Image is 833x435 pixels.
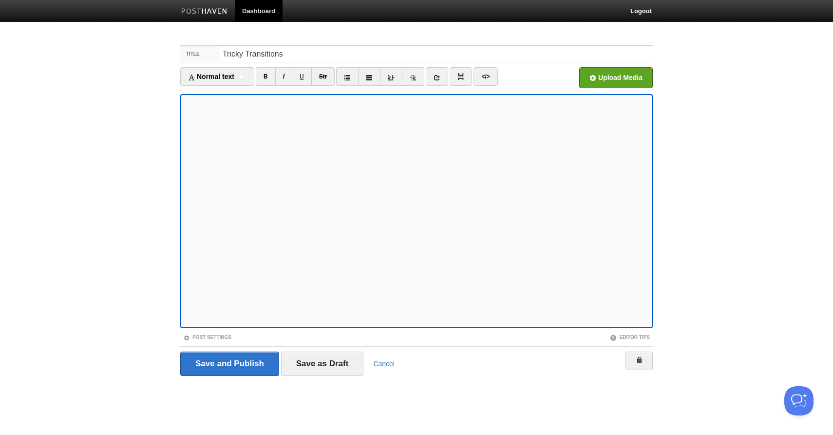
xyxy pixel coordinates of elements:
[311,67,335,86] a: Str
[319,73,327,80] del: Str
[180,352,279,376] input: Save and Publish
[373,360,395,368] a: Cancel
[180,46,220,62] label: Title
[457,73,464,80] img: pagebreak-icon.png
[275,67,292,86] a: I
[256,67,276,86] a: B
[473,67,497,86] a: </>
[292,67,312,86] a: U
[281,352,364,376] input: Save as Draft
[784,386,814,415] iframe: Help Scout Beacon - Open
[610,335,650,340] a: Editor Tips
[183,335,231,340] a: Post Settings
[181,8,227,16] img: Posthaven-bar
[188,73,234,80] span: Normal text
